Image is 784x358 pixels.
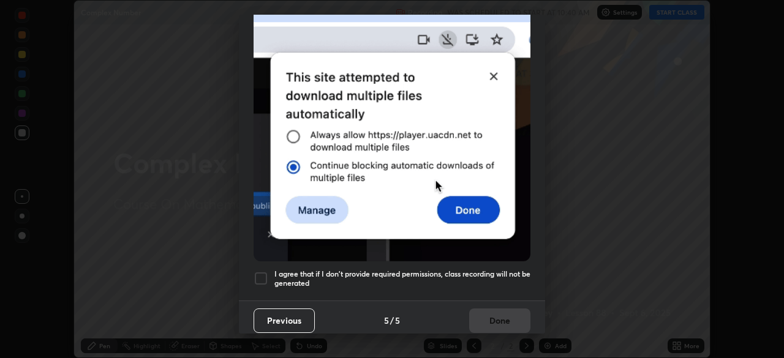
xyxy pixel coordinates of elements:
[274,269,530,288] h5: I agree that if I don't provide required permissions, class recording will not be generated
[390,314,394,327] h4: /
[254,308,315,333] button: Previous
[395,314,400,327] h4: 5
[384,314,389,327] h4: 5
